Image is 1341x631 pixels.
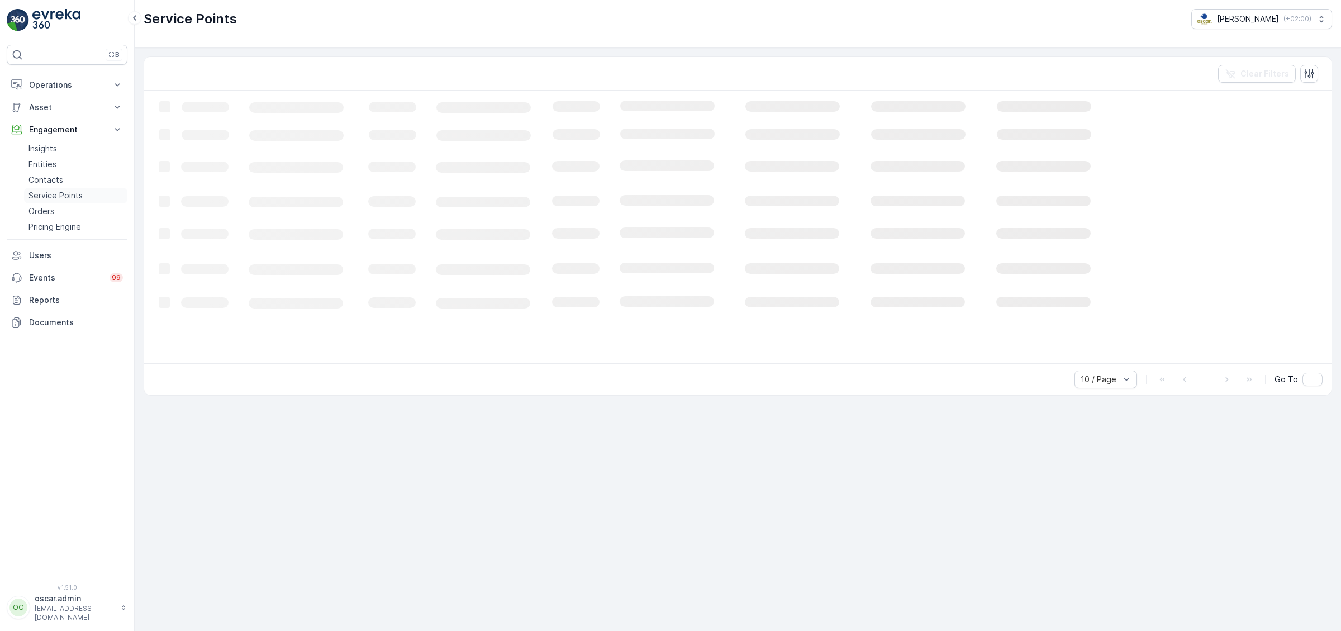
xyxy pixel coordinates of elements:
p: [PERSON_NAME] [1217,13,1279,25]
img: logo_light-DOdMpM7g.png [32,9,80,31]
p: Service Points [28,190,83,201]
p: Pricing Engine [28,221,81,233]
button: Engagement [7,118,127,141]
a: Pricing Engine [24,219,127,235]
span: v 1.51.0 [7,584,127,591]
p: [EMAIL_ADDRESS][DOMAIN_NAME] [35,604,115,622]
a: Contacts [24,172,127,188]
p: 99 [112,273,121,282]
p: Insights [28,143,57,154]
button: [PERSON_NAME](+02:00) [1191,9,1332,29]
a: Documents [7,311,127,334]
a: Orders [24,203,127,219]
p: Documents [29,317,123,328]
a: Events99 [7,267,127,289]
p: Contacts [28,174,63,186]
p: Entities [28,159,56,170]
p: Reports [29,295,123,306]
a: Insights [24,141,127,156]
button: Clear Filters [1218,65,1296,83]
p: Operations [29,79,105,91]
p: Service Points [144,10,237,28]
button: Asset [7,96,127,118]
p: oscar.admin [35,593,115,604]
img: basis-logo_rgb2x.png [1196,13,1212,25]
span: Go To [1275,374,1298,385]
p: ( +02:00 ) [1283,15,1311,23]
a: Reports [7,289,127,311]
p: Engagement [29,124,105,135]
a: Users [7,244,127,267]
p: Asset [29,102,105,113]
button: OOoscar.admin[EMAIL_ADDRESS][DOMAIN_NAME] [7,593,127,622]
p: Events [29,272,103,283]
button: Operations [7,74,127,96]
a: Service Points [24,188,127,203]
p: Orders [28,206,54,217]
img: logo [7,9,29,31]
p: Clear Filters [1240,68,1289,79]
a: Entities [24,156,127,172]
p: Users [29,250,123,261]
p: ⌘B [108,50,120,59]
div: OO [9,599,27,616]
